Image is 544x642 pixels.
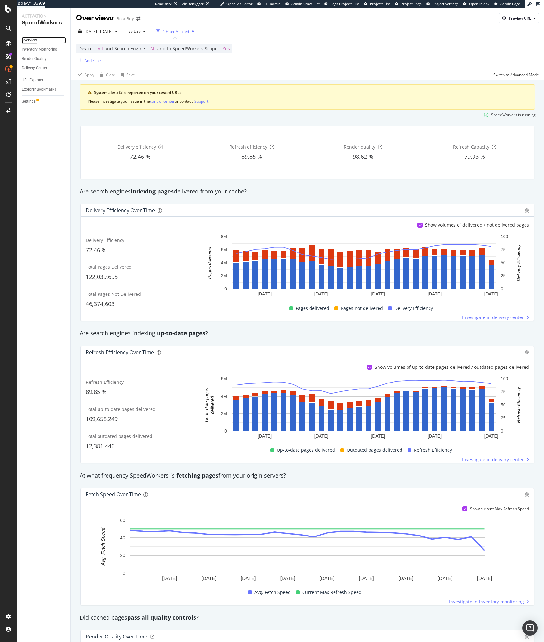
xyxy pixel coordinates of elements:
[126,28,141,34] span: By Day
[500,1,520,6] span: Admin Page
[22,98,36,105] div: Settings
[428,434,442,439] text: [DATE]
[106,72,115,77] div: Clear
[221,260,227,266] text: 4M
[314,434,328,439] text: [DATE]
[167,46,217,52] span: In SpeedWorkers Scope
[371,434,385,439] text: [DATE]
[453,144,489,150] span: Refresh Capacity
[221,411,227,416] text: 2M
[226,1,253,6] span: Open Viz Editor
[157,46,165,52] span: and
[470,506,529,512] div: Show current Max Refresh Speed
[162,575,177,581] text: [DATE]
[86,237,124,243] span: Delivery Efficiency
[221,394,227,399] text: 4M
[501,287,503,292] text: 0
[76,69,94,80] button: Apply
[359,575,374,581] text: [DATE]
[501,234,508,239] text: 100
[401,1,422,6] span: Project Page
[219,46,221,52] span: =
[198,233,529,299] svg: A chart.
[98,44,103,53] span: All
[163,29,189,34] div: 1 Filter Applied
[425,222,529,228] div: Show volumes of delivered / not delivered pages
[462,314,524,321] span: Investigate in delivery center
[86,406,156,412] span: Total up-to-date pages delivered
[285,1,320,6] a: Admin Crawl List
[86,517,529,583] svg: A chart.
[194,98,208,104] button: Support
[22,46,57,53] div: Inventory Monitoring
[320,575,334,581] text: [DATE]
[76,13,114,24] div: Overview
[120,535,125,540] text: 40
[116,16,134,22] div: Best Buy
[494,1,520,6] a: Admin Page
[150,44,156,53] span: All
[86,291,141,297] span: Total Pages Not-Delivered
[501,415,506,420] text: 25
[86,207,155,214] div: Delivery Efficiency over time
[223,44,230,53] span: Yes
[131,187,174,195] strong: indexing pages
[77,329,538,338] div: Are search engines indexing ?
[22,86,56,93] div: Explorer Bookmarks
[241,153,262,160] span: 89.85 %
[516,244,521,281] text: Delivery Efficiency
[330,1,359,6] span: Logs Projects List
[176,471,218,479] strong: fetching pages
[493,72,539,77] div: Switch to Advanced Mode
[516,387,521,423] text: Refresh Efficiency
[94,46,96,52] span: =
[22,77,43,84] div: URL Explorer
[221,247,227,252] text: 6M
[291,1,320,6] span: Admin Crawl List
[22,37,66,44] a: Overview
[22,55,47,62] div: Render Quality
[85,29,113,34] span: [DATE] - [DATE]
[525,208,529,213] div: bug
[202,575,217,581] text: [DATE]
[207,246,212,279] text: Pages delivered
[86,379,124,385] span: Refresh Efficiency
[491,112,536,118] div: SpeedWorkers is running
[80,84,535,110] div: warning banner
[501,376,508,381] text: 100
[86,633,147,640] div: Render Quality over time
[86,433,152,439] span: Total outdated pages delivered
[398,575,413,581] text: [DATE]
[22,98,66,105] a: Settings
[117,144,156,150] span: Delivery efficiency
[77,471,538,480] div: At what frequency SpeedWorkers is from your origin servers?
[76,56,101,64] button: Add Filter
[296,304,329,312] span: Pages delivered
[501,260,506,266] text: 50
[224,287,227,292] text: 0
[22,77,66,84] a: URL Explorer
[353,153,373,160] span: 98.62 %
[277,446,335,454] span: Up-to-date pages delivered
[22,55,66,62] a: Render Quality
[241,575,256,581] text: [DATE]
[114,46,145,52] span: Search Engine
[258,434,272,439] text: [DATE]
[394,304,433,312] span: Delivery Efficiency
[86,349,154,355] div: Refresh Efficiency over time
[395,1,422,6] a: Project Page
[414,446,452,454] span: Refresh Efficiency
[263,1,281,6] span: FTL admin
[257,1,281,6] a: FTL admin
[522,620,538,636] div: Open Intercom Messenger
[86,388,107,396] span: 89.85 %
[120,517,125,523] text: 60
[462,456,529,463] a: Investigate in delivery center
[22,65,47,71] div: Delivery Center
[127,614,196,621] strong: pass all quality controls
[324,1,359,6] a: Logs Projects List
[77,614,538,622] div: Did cached pages ?
[491,69,539,80] button: Switch to Advanced Mode
[220,1,253,6] a: Open Viz Editor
